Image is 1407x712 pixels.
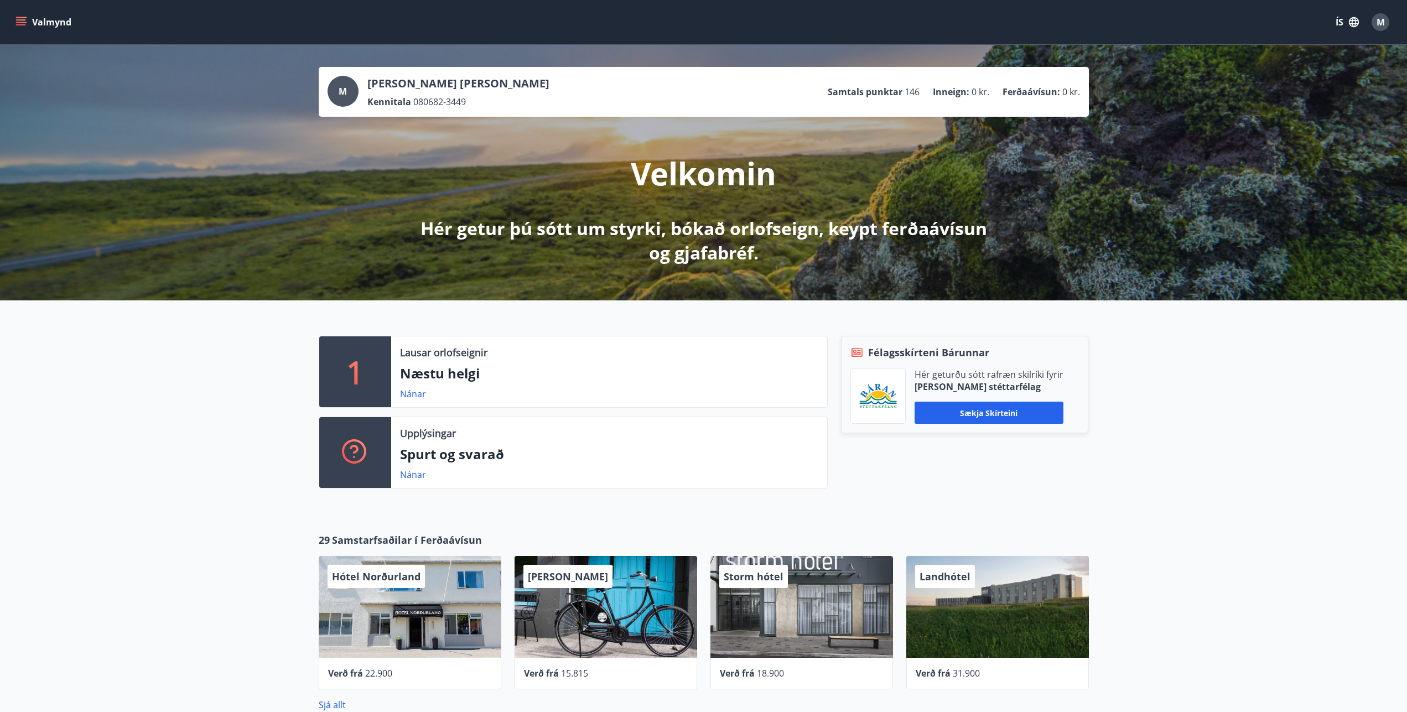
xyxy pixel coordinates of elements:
p: 1 [346,351,364,393]
p: Inneign : [933,86,969,98]
span: 31.900 [953,667,980,679]
span: [PERSON_NAME] [528,570,608,583]
button: ÍS [1330,12,1365,32]
p: Samtals punktar [828,86,902,98]
span: Verð frá [720,667,755,679]
span: Félagsskírteni Bárunnar [868,345,989,360]
button: menu [13,12,76,32]
p: Upplýsingar [400,426,456,440]
span: 18.900 [757,667,784,679]
span: 080682-3449 [413,96,466,108]
span: 15.815 [561,667,588,679]
p: [PERSON_NAME] [PERSON_NAME] [367,76,549,91]
span: M [1377,16,1385,28]
p: Velkomin [631,152,776,194]
p: Lausar orlofseignir [400,345,487,360]
a: Nánar [400,388,426,400]
span: 146 [905,86,920,98]
span: Hótel Norðurland [332,570,420,583]
p: Næstu helgi [400,364,818,383]
span: 22.900 [365,667,392,679]
p: Hér getur þú sótt um styrki, bókað orlofseign, keypt ferðaávísun og gjafabréf. [412,216,996,265]
span: Verð frá [524,667,559,679]
p: [PERSON_NAME] stéttarfélag [915,381,1063,393]
span: 29 [319,533,330,547]
span: Storm hótel [724,570,783,583]
button: Sækja skírteini [915,402,1063,424]
span: Verð frá [328,667,363,679]
p: Kennitala [367,96,411,108]
span: Samstarfsaðilar í Ferðaávísun [332,533,482,547]
span: Verð frá [916,667,951,679]
a: Nánar [400,469,426,481]
p: Hér geturðu sótt rafræn skilríki fyrir [915,368,1063,381]
a: Sjá allt [319,699,346,711]
button: M [1367,9,1394,35]
span: 0 kr. [1062,86,1080,98]
span: M [339,85,347,97]
span: 0 kr. [972,86,989,98]
p: Ferðaávísun : [1003,86,1060,98]
span: Landhótel [920,570,970,583]
img: Bz2lGXKH3FXEIQKvoQ8VL0Fr0uCiWgfgA3I6fSs8.png [859,383,897,409]
p: Spurt og svarað [400,445,818,464]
